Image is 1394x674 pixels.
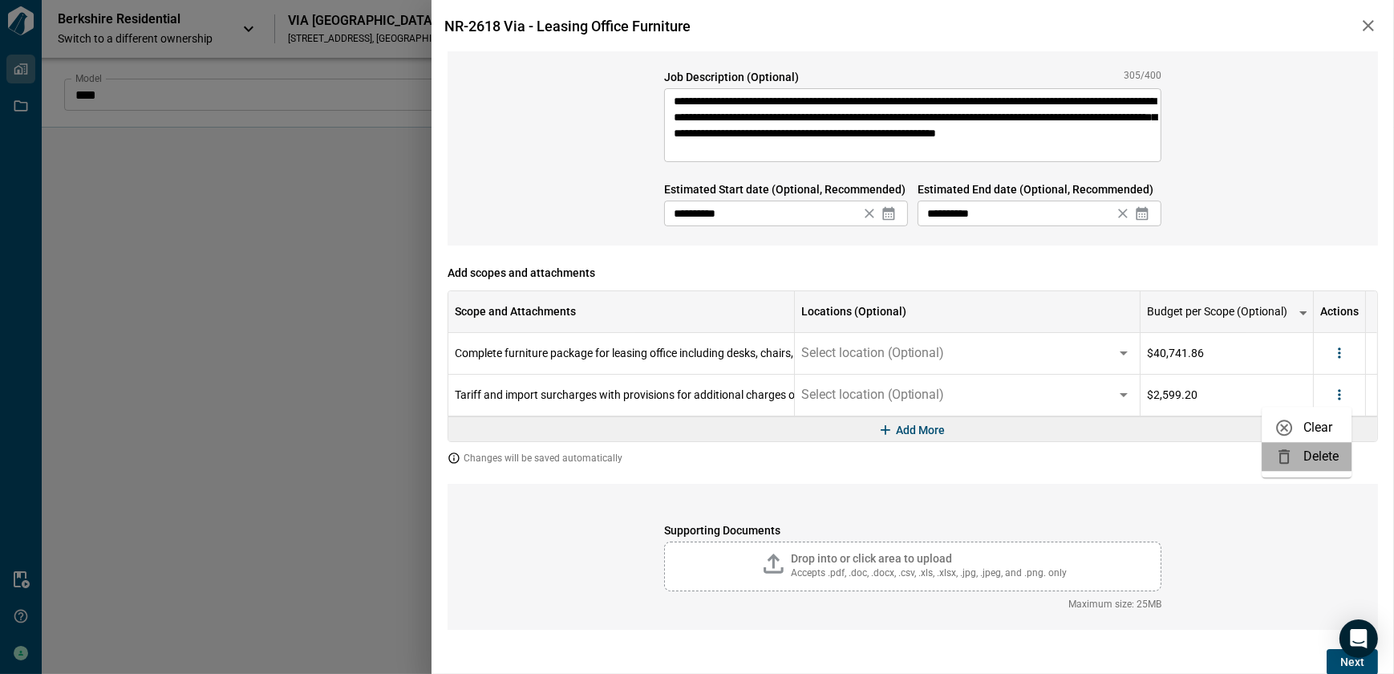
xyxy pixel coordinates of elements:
[1287,297,1319,329] button: more
[1124,69,1161,85] span: 305/400
[455,290,576,332] div: Scope and Attachments
[1262,407,1351,477] ul: more
[441,18,691,35] span: NR-2618 Via - Leasing Office Furniture
[791,552,952,565] span: Drop into or click area to upload
[664,522,1161,538] span: Supporting Documents
[1339,619,1378,658] div: Open Intercom Messenger
[1262,413,1351,442] li: Clear
[801,290,906,332] div: Locations (Optional)
[897,422,946,438] span: Add More
[1147,303,1287,319] span: Budget per Scope (Optional)
[1320,290,1359,332] div: Actions
[1147,387,1197,403] span: $2,599.20
[664,69,799,85] span: Job Description (Optional)
[464,452,622,465] span: Changes will be saved automatically
[791,566,1067,579] span: Accepts .pdf, .doc, .docx, .csv, .xls, .xlsx, .jpg, .jpeg, and .png. only
[448,265,1378,281] span: Add scopes and attachments
[1262,442,1351,471] li: Delete
[664,598,1161,611] span: Maximum size: 25MB
[1147,345,1204,361] span: $40,741.86
[801,387,945,403] span: Select location (Optional)
[455,388,980,401] span: Tariff and import surcharges with provisions for additional charges or reductions based on future...
[1314,290,1366,332] div: Actions
[801,345,945,361] span: Select location (Optional)
[455,347,876,359] span: Complete furniture package for leasing office including desks, chairs, and accessories
[448,290,795,332] div: Scope and Attachments
[874,417,952,443] button: Add More
[664,181,908,197] span: Estimated Start date (Optional, Recommended)
[918,181,1161,197] span: Estimated End date (Optional, Recommended)
[1327,383,1351,407] button: more
[1327,341,1351,365] button: more
[1340,654,1364,670] span: Next
[795,290,1141,332] div: Locations (Optional)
